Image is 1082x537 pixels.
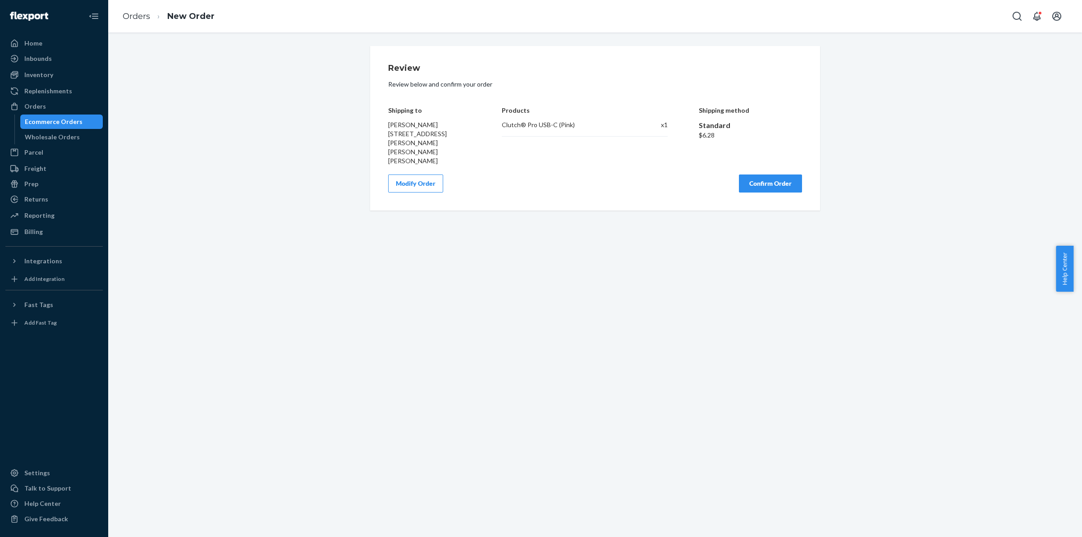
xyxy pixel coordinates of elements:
h4: Products [502,107,667,114]
p: Review below and confirm your order [388,80,802,89]
a: Returns [5,192,103,207]
button: Confirm Order [739,174,802,193]
div: Help Center [24,499,61,508]
h1: Review [388,64,802,73]
h4: Shipping method [699,107,802,114]
a: Add Fast Tag [5,316,103,330]
div: Add Integration [24,275,64,283]
a: Ecommerce Orders [20,115,103,129]
div: Wholesale Orders [25,133,80,142]
div: Inventory [24,70,53,79]
ol: breadcrumbs [115,3,222,30]
div: Settings [24,468,50,477]
div: Home [24,39,42,48]
button: Open notifications [1028,7,1046,25]
div: Integrations [24,257,62,266]
a: Inbounds [5,51,103,66]
div: Returns [24,195,48,204]
a: Parcel [5,145,103,160]
a: Add Integration [5,272,103,286]
a: Inventory [5,68,103,82]
div: Fast Tags [24,300,53,309]
div: Ecommerce Orders [25,117,83,126]
div: Add Fast Tag [24,319,57,326]
span: [PERSON_NAME] [STREET_ADDRESS][PERSON_NAME][PERSON_NAME][PERSON_NAME] [388,121,447,165]
div: $6.28 [699,131,802,140]
a: Freight [5,161,103,176]
div: Prep [24,179,38,188]
div: x 1 [642,120,668,129]
div: Orders [24,102,46,111]
a: Replenishments [5,84,103,98]
div: Freight [24,164,46,173]
button: Modify Order [388,174,443,193]
div: Give Feedback [24,514,68,523]
a: Wholesale Orders [20,130,103,144]
a: Help Center [5,496,103,511]
a: Settings [5,466,103,480]
a: Home [5,36,103,50]
button: Open Search Box [1008,7,1026,25]
a: Orders [5,99,103,114]
button: Help Center [1056,246,1073,292]
h4: Shipping to [388,107,471,114]
button: Give Feedback [5,512,103,526]
div: Talk to Support [24,484,71,493]
img: Flexport logo [10,12,48,21]
button: Integrations [5,254,103,268]
div: Standard [699,120,802,131]
button: Open account menu [1048,7,1066,25]
a: Talk to Support [5,481,103,496]
a: New Order [167,11,215,21]
button: Fast Tags [5,298,103,312]
a: Reporting [5,208,103,223]
button: Close Navigation [85,7,103,25]
div: Clutch® Pro USB-C (Pink) [502,120,632,129]
a: Prep [5,177,103,191]
div: Billing [24,227,43,236]
div: Parcel [24,148,43,157]
div: Inbounds [24,54,52,63]
a: Orders [123,11,150,21]
a: Billing [5,225,103,239]
div: Replenishments [24,87,72,96]
div: Reporting [24,211,55,220]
